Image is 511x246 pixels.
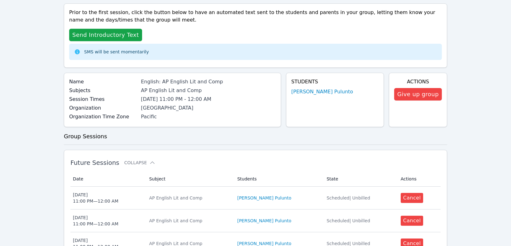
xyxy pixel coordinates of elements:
[73,192,118,204] div: [DATE] 11:00 PM — 12:00 AM
[327,195,370,200] span: Scheduled | Unbilled
[69,113,137,121] label: Organization Time Zone
[70,159,119,166] span: Future Sessions
[141,96,276,103] li: [DATE] 11:00 PM - 12:00 AM
[141,104,276,112] div: [GEOGRAPHIC_DATA]
[69,96,137,103] label: Session Times
[401,193,423,203] button: Cancel
[291,88,353,96] a: [PERSON_NAME] Pulunto
[233,171,323,187] th: Students
[84,49,149,55] div: SMS will be sent momentarily
[69,78,137,86] label: Name
[401,216,423,226] button: Cancel
[141,78,276,86] div: English: AP English Lit and Comp
[141,87,276,94] div: AP English Lit and Comp
[327,218,370,223] span: Scheduled | Unbilled
[237,195,291,201] a: [PERSON_NAME] Pulunto
[70,187,441,209] tr: [DATE]11:00 PM—12:00 AMAP English Lit and Comp[PERSON_NAME] PuluntoScheduled| UnbilledCancel
[237,218,291,224] a: [PERSON_NAME] Pulunto
[146,171,234,187] th: Subject
[394,88,442,101] button: Give up group
[72,31,139,39] span: Send Introductory Text
[70,209,441,232] tr: [DATE]11:00 PM—12:00 AMAP English Lit and Comp[PERSON_NAME] PuluntoScheduled| UnbilledCancel
[149,195,230,201] div: AP English Lit and Comp
[69,104,137,112] label: Organization
[291,78,379,86] h4: Students
[327,241,370,246] span: Scheduled | Unbilled
[73,214,118,227] div: [DATE] 11:00 PM — 12:00 AM
[149,218,230,224] div: AP English Lit and Comp
[64,132,447,141] h3: Group Sessions
[70,171,146,187] th: Date
[69,9,442,24] p: Prior to the first session, click the button below to have an automated text sent to the students...
[69,87,137,94] label: Subjects
[69,29,142,41] button: Send Introductory Text
[141,113,276,121] div: Pacific
[323,171,397,187] th: State
[124,160,155,166] button: Collapse
[397,171,441,187] th: Actions
[394,78,442,86] h4: Actions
